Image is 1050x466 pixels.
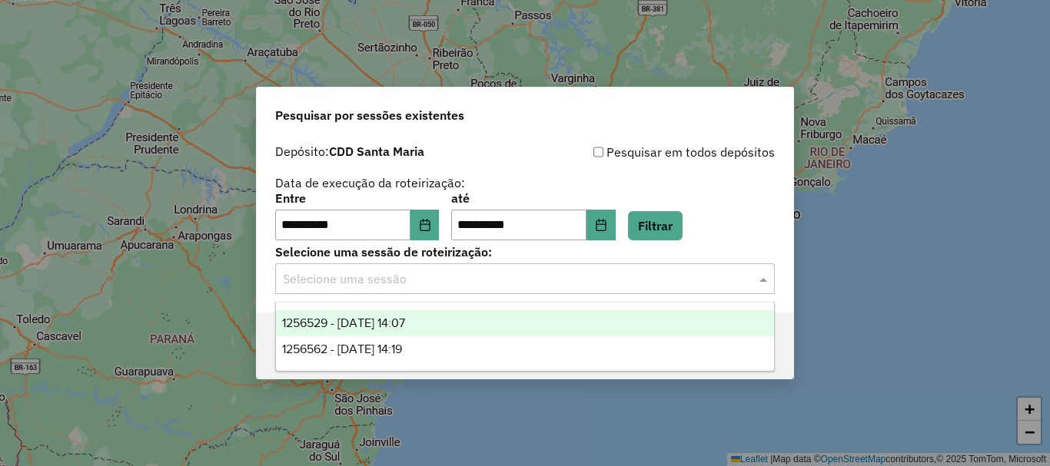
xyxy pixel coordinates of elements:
button: Filtrar [628,211,683,240]
div: Pesquisar em todos depósitos [525,143,775,161]
label: Entre [275,189,439,207]
strong: CDD Santa Maria [329,144,424,159]
label: Data de execução da roteirização: [275,174,465,192]
label: Selecione uma sessão de roteirização: [275,243,775,261]
span: Pesquisar por sessões existentes [275,106,464,124]
button: Choose Date [586,210,616,240]
ng-dropdown-panel: Options list [275,302,775,372]
span: 1256529 - [DATE] 14:07 [282,316,405,329]
button: Choose Date [410,210,440,240]
label: até [451,189,615,207]
label: Depósito: [275,142,424,160]
span: 1256562 - [DATE] 14:19 [282,342,402,355]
